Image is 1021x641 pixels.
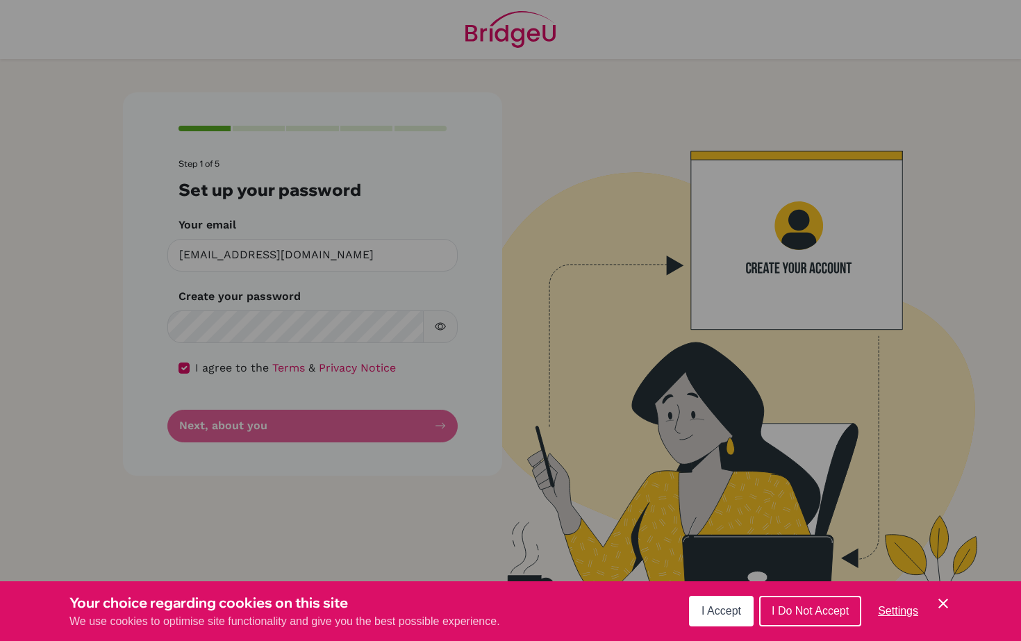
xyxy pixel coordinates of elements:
[935,595,952,612] button: Save and close
[759,596,861,626] button: I Do Not Accept
[69,613,500,630] p: We use cookies to optimise site functionality and give you the best possible experience.
[772,605,849,617] span: I Do Not Accept
[689,596,754,626] button: I Accept
[867,597,929,625] button: Settings
[878,605,918,617] span: Settings
[69,592,500,613] h3: Your choice regarding cookies on this site
[702,605,741,617] span: I Accept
